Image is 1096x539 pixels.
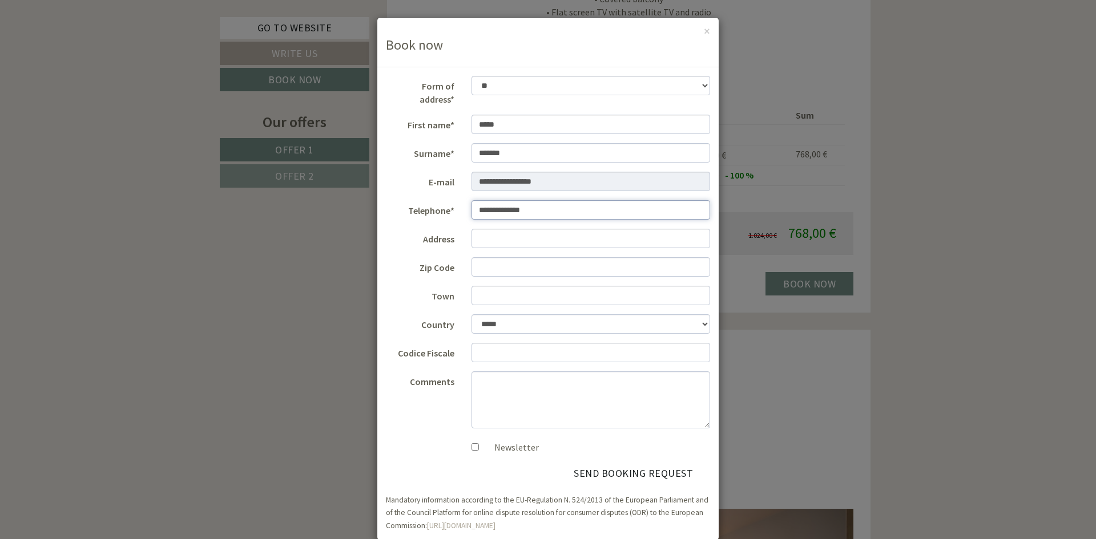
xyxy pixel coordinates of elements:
[377,286,463,303] label: Town
[377,115,463,132] label: First name*
[204,9,245,28] div: [DATE]
[377,76,463,106] label: Form of address*
[704,25,710,37] button: ×
[377,314,463,331] label: Country
[377,200,463,217] label: Telephone*
[377,343,463,360] label: Codice Fiscale
[386,38,710,52] h3: Book now
[377,172,463,189] label: E-mail
[17,55,126,63] small: 07:36
[386,495,708,531] small: Mandatory information according to the EU-Regulation N. 524/2013 of the European Parliament and o...
[377,257,463,274] label: Zip Code
[377,371,463,388] label: Comments
[9,31,132,66] div: Hello, how can we help you?
[557,463,710,484] button: send booking request
[377,143,463,160] label: Surname*
[17,33,126,42] div: Inso Sonnenheim
[377,229,463,246] label: Address
[427,521,495,530] a: [URL][DOMAIN_NAME]
[483,441,539,454] label: Newsletter
[389,297,450,321] button: Send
